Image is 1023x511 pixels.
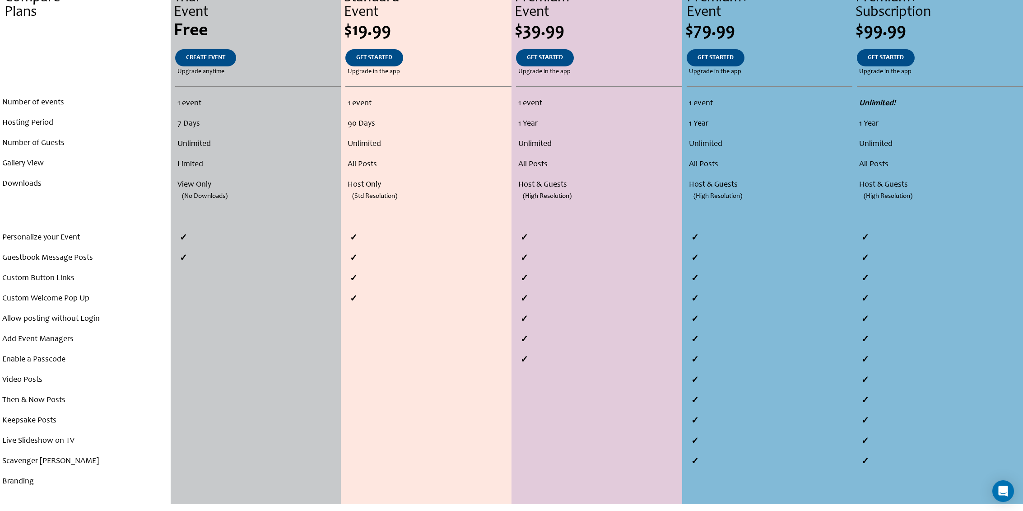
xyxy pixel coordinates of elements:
[689,66,741,77] span: Upgrade in the app
[2,472,168,492] li: Branding
[348,155,509,175] li: All Posts
[2,289,168,309] li: Custom Welcome Pop Up
[83,22,88,40] span: .
[859,114,1021,134] li: 1 Year
[84,69,86,75] span: .
[348,175,509,195] li: Host Only
[687,49,744,66] a: GET STARTED
[527,55,563,61] span: GET STARTED
[348,94,509,114] li: 1 event
[2,133,168,154] li: Number of Guests
[2,451,168,472] li: Scavenger [PERSON_NAME]
[175,49,236,66] a: CREATE EVENT
[859,99,896,108] strong: Unlimited!
[689,94,851,114] li: 1 event
[186,55,225,61] span: CREATE EVENT
[689,114,851,134] li: 1 Year
[693,186,742,206] span: (High Resolution)
[2,268,168,289] li: Custom Button Links
[177,134,338,155] li: Unlimited
[2,248,168,268] li: Guestbook Message Posts
[856,22,1023,40] div: $99.99
[177,175,338,195] li: View Only
[2,431,168,451] li: Live Slideshow on TV
[523,186,572,206] span: (High Resolution)
[515,22,682,40] div: $39.99
[84,55,86,61] span: .
[2,113,168,133] li: Hosting Period
[2,309,168,329] li: Allow posting without Login
[2,350,168,370] li: Enable a Passcode
[177,114,338,134] li: 7 Days
[992,480,1014,502] div: Open Intercom Messenger
[518,94,680,114] li: 1 event
[352,186,397,206] span: (Std Resolution)
[518,66,571,77] span: Upgrade in the app
[74,49,97,66] a: .
[518,155,680,175] li: All Posts
[868,55,904,61] span: GET STARTED
[864,186,912,206] span: (High Resolution)
[182,186,228,206] span: (No Downloads)
[177,66,224,77] span: Upgrade anytime
[2,329,168,350] li: Add Event Managers
[356,55,392,61] span: GET STARTED
[2,174,168,194] li: Downloads
[2,154,168,174] li: Gallery View
[2,93,168,113] li: Number of events
[859,175,1021,195] li: Host & Guests
[345,49,403,66] a: GET STARTED
[689,155,851,175] li: All Posts
[516,49,574,66] a: GET STARTED
[2,390,168,411] li: Then & Now Posts
[518,175,680,195] li: Host & Guests
[697,55,734,61] span: GET STARTED
[177,155,338,175] li: Limited
[859,66,911,77] span: Upgrade in the app
[859,155,1021,175] li: All Posts
[348,114,509,134] li: 90 Days
[518,114,680,134] li: 1 Year
[685,22,853,40] div: $79.99
[348,66,400,77] span: Upgrade in the app
[348,134,509,155] li: Unlimited
[174,22,341,40] div: Free
[344,22,511,40] div: $19.99
[2,411,168,431] li: Keepsake Posts
[2,370,168,390] li: Video Posts
[689,175,851,195] li: Host & Guests
[857,49,915,66] a: GET STARTED
[689,134,851,155] li: Unlimited
[177,94,338,114] li: 1 event
[859,134,1021,155] li: Unlimited
[518,134,680,155] li: Unlimited
[2,228,168,248] li: Personalize your Event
